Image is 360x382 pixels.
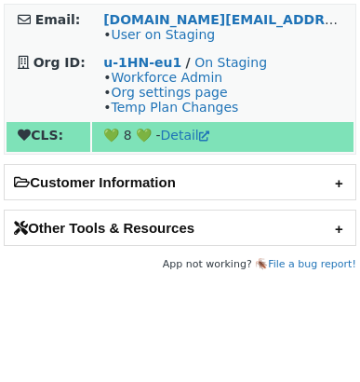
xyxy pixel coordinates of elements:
[5,211,355,245] h2: Other Tools & Resources
[161,128,209,143] a: Detail
[103,70,238,115] span: • • •
[35,12,81,27] strong: Email:
[5,165,355,199] h2: Customer Information
[111,27,215,42] a: User on Staging
[111,85,227,100] a: Org settings page
[186,55,191,70] strong: /
[268,258,356,270] a: File a bug report!
[4,255,356,274] footer: App not working? 🪳
[111,100,238,115] a: Temp Plan Changes
[194,55,267,70] a: On Staging
[103,55,181,70] a: u-1HN-eu1
[18,128,63,143] strong: CLS:
[103,27,215,42] span: •
[111,70,222,85] a: Workforce Admin
[33,55,86,70] strong: Org ID:
[92,122,353,152] td: 💚 8 💚 -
